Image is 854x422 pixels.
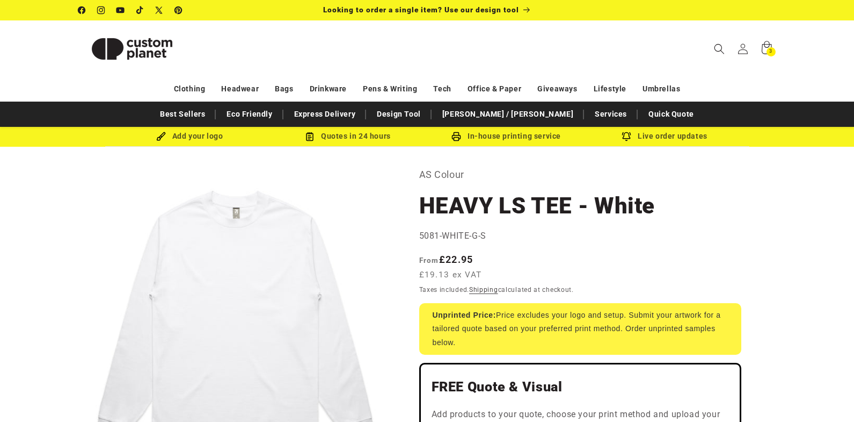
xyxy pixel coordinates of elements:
a: Office & Paper [468,80,521,98]
a: Custom Planet [74,20,189,77]
div: Add your logo [111,130,269,143]
span: From [419,256,439,264]
img: Order updates [622,132,631,141]
strong: Unprinted Price: [433,311,497,319]
a: Tech [433,80,451,98]
a: Umbrellas [643,80,680,98]
a: [PERSON_NAME] / [PERSON_NAME] [437,105,579,124]
img: Order Updates Icon [305,132,315,141]
a: Bags [275,80,293,98]
div: Live order updates [586,130,744,143]
span: £19.13 ex VAT [419,269,482,281]
h2: FREE Quote & Visual [432,378,729,396]
a: Giveaways [537,80,577,98]
strong: £22.95 [419,254,473,265]
div: Price excludes your logo and setup. Submit your artwork for a tailored quote based on your prefer... [419,303,741,355]
img: Custom Planet [78,25,186,73]
a: Quick Quote [643,105,699,124]
a: Services [589,105,632,124]
a: Design Tool [371,105,426,124]
span: Looking to order a single item? Use our design tool [323,5,519,14]
a: Headwear [221,80,259,98]
img: Brush Icon [156,132,166,141]
p: AS Colour [419,166,741,183]
a: Clothing [174,80,206,98]
div: Quotes in 24 hours [269,130,427,143]
div: In-house printing service [427,130,586,143]
img: In-house printing [451,132,461,141]
span: 5081-WHITE-G-S [419,231,486,241]
div: Taxes included. calculated at checkout. [419,284,741,295]
a: Drinkware [310,80,347,98]
a: Pens & Writing [363,80,417,98]
h1: HEAVY LS TEE - White [419,191,741,220]
span: 3 [769,47,772,56]
summary: Search [707,37,731,61]
a: Best Sellers [155,105,210,124]
a: Eco Friendly [221,105,278,124]
a: Shipping [469,286,498,294]
a: Express Delivery [289,105,361,124]
a: Lifestyle [594,80,626,98]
